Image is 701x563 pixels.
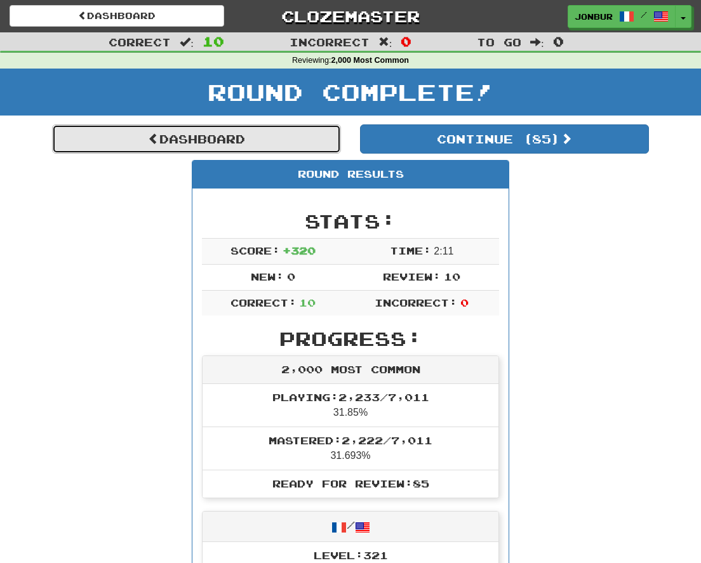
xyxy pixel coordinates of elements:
a: Dashboard [10,5,224,27]
span: Incorrect: [375,296,457,308]
span: Level: 321 [314,549,388,561]
span: jonbur [575,11,613,22]
strong: 2,000 Most Common [331,56,409,65]
li: 31.693% [203,427,498,470]
span: Review: [383,270,441,282]
h1: Round Complete! [4,79,697,105]
a: jonbur / [568,5,676,28]
span: New: [251,270,284,282]
div: 2,000 Most Common [203,356,498,384]
span: / [641,10,647,19]
span: Correct: [230,296,297,308]
span: 0 [460,296,469,308]
a: Dashboard [52,124,341,154]
h2: Stats: [202,211,499,232]
span: Time: [390,244,431,256]
span: 0 [553,34,564,49]
span: To go [477,36,521,48]
span: 0 [401,34,411,49]
li: 31.85% [203,384,498,427]
span: 2 : 11 [434,246,453,256]
div: Round Results [192,161,509,189]
span: 10 [444,270,460,282]
span: Correct [109,36,171,48]
span: 10 [203,34,224,49]
span: Mastered: 2,222 / 7,011 [269,434,432,446]
span: Score: [230,244,280,256]
span: 10 [299,296,316,308]
button: Continue (85) [360,124,649,154]
span: Ready for Review: 85 [272,477,429,489]
span: : [180,37,194,48]
span: : [530,37,544,48]
span: Incorrect [290,36,370,48]
span: : [378,37,392,48]
div: / [203,512,498,541]
span: 0 [287,270,295,282]
h2: Progress: [202,328,499,349]
span: Playing: 2,233 / 7,011 [272,391,429,403]
a: Clozemaster [243,5,458,27]
span: + 320 [283,244,316,256]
